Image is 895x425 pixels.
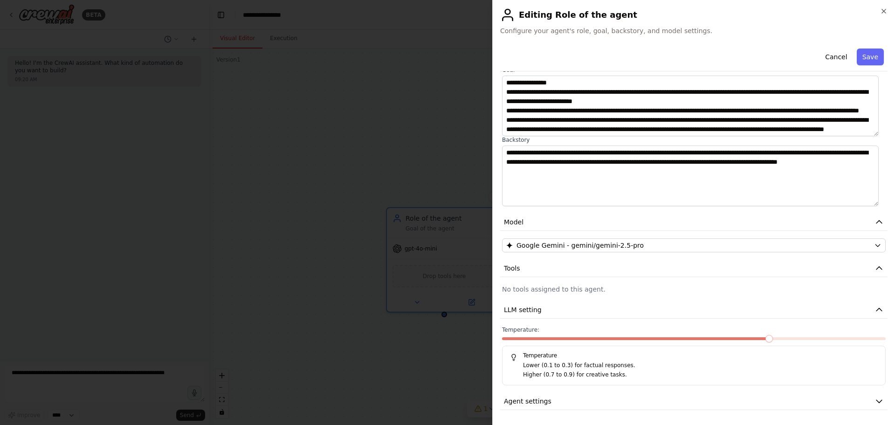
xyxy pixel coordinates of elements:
button: Agent settings [500,393,888,410]
label: Backstory [502,136,886,144]
span: LLM setting [504,305,542,314]
button: Cancel [819,49,853,65]
span: Temperature: [502,326,539,334]
span: Agent settings [504,397,551,406]
span: Configure your agent's role, goal, backstory, and model settings. [500,26,888,35]
button: Save [857,49,884,65]
h5: Temperature [510,352,878,359]
span: Google Gemini - gemini/gemini-2.5-pro [516,241,644,250]
p: Lower (0.1 to 0.3) for factual responses. [523,361,878,370]
span: Model [504,217,523,227]
h2: Editing Role of the agent [500,7,888,22]
button: Tools [500,260,888,277]
p: Higher (0.7 to 0.9) for creative tasks. [523,370,878,380]
button: Model [500,214,888,231]
p: No tools assigned to this agent. [502,285,886,294]
span: Tools [504,264,520,273]
button: LLM setting [500,301,888,319]
button: Google Gemini - gemini/gemini-2.5-pro [502,238,886,252]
